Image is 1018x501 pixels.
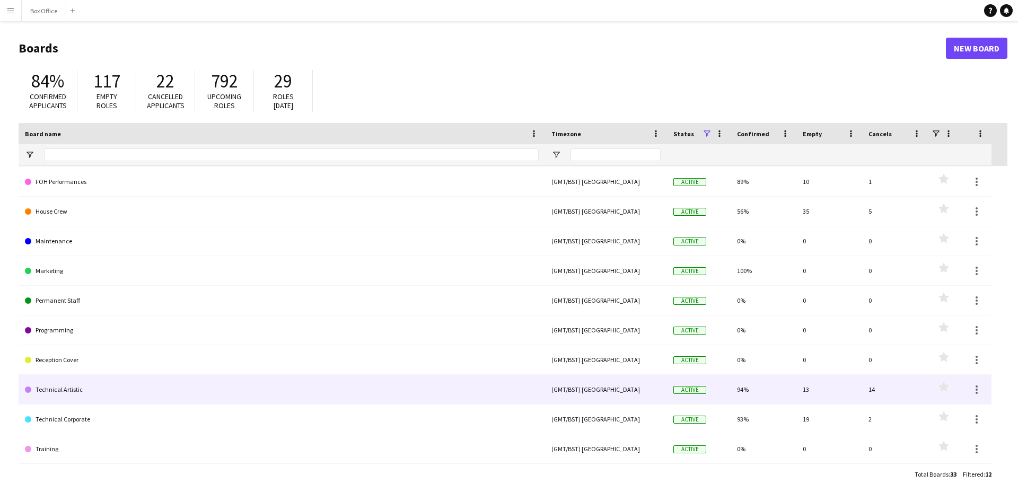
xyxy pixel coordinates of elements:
span: Active [673,297,706,305]
div: 0 [796,345,862,374]
a: Permanent Staff [25,286,539,315]
span: 792 [211,69,238,93]
div: 0 [862,315,928,345]
a: Technical Corporate [25,405,539,434]
div: 0 [796,434,862,463]
a: Programming [25,315,539,345]
div: 0 [862,286,928,315]
div: 0% [731,226,796,256]
a: Technical Artistic [25,375,539,405]
div: (GMT/BST) [GEOGRAPHIC_DATA] [545,256,667,285]
button: Open Filter Menu [551,150,561,160]
span: Active [673,327,706,335]
div: (GMT/BST) [GEOGRAPHIC_DATA] [545,315,667,345]
span: Status [673,130,694,138]
div: (GMT/BST) [GEOGRAPHIC_DATA] [545,405,667,434]
span: 84% [31,69,64,93]
div: (GMT/BST) [GEOGRAPHIC_DATA] [545,197,667,226]
div: 100% [731,256,796,285]
div: 0 [862,434,928,463]
div: 13 [796,375,862,404]
div: 89% [731,167,796,196]
span: Active [673,416,706,424]
button: Open Filter Menu [25,150,34,160]
div: 0 [862,345,928,374]
a: Training [25,434,539,464]
div: 0 [862,256,928,285]
span: Roles [DATE] [273,92,294,110]
div: (GMT/BST) [GEOGRAPHIC_DATA] [545,345,667,374]
div: 35 [796,197,862,226]
div: 0% [731,315,796,345]
a: FOH Performances [25,167,539,197]
div: 10 [796,167,862,196]
h1: Boards [19,40,946,56]
span: Active [673,178,706,186]
span: Active [673,267,706,275]
span: Upcoming roles [207,92,241,110]
div: 93% [731,405,796,434]
span: 117 [93,69,120,93]
span: Active [673,208,706,216]
span: Empty [803,130,822,138]
span: Active [673,386,706,394]
span: Cancelled applicants [147,92,185,110]
a: New Board [946,38,1007,59]
span: Active [673,356,706,364]
span: 33 [950,470,956,478]
div: (GMT/BST) [GEOGRAPHIC_DATA] [545,286,667,315]
div: 94% [731,375,796,404]
a: Marketing [25,256,539,286]
span: Cancels [868,130,892,138]
div: 5 [862,197,928,226]
span: 12 [985,470,991,478]
div: 1 [862,167,928,196]
button: Box Office [22,1,66,21]
span: Active [673,238,706,245]
div: 2 [862,405,928,434]
div: (GMT/BST) [GEOGRAPHIC_DATA] [545,226,667,256]
div: 14 [862,375,928,404]
div: (GMT/BST) [GEOGRAPHIC_DATA] [545,167,667,196]
div: 19 [796,405,862,434]
div: 0 [862,226,928,256]
div: (GMT/BST) [GEOGRAPHIC_DATA] [545,375,667,404]
div: 0% [731,286,796,315]
div: 0% [731,345,796,374]
span: Empty roles [96,92,117,110]
div: : [915,464,956,485]
input: Board name Filter Input [44,148,539,161]
a: House Crew [25,197,539,226]
div: : [963,464,991,485]
span: Timezone [551,130,581,138]
div: 0 [796,315,862,345]
span: Active [673,445,706,453]
div: 56% [731,197,796,226]
span: Filtered [963,470,984,478]
span: 22 [156,69,174,93]
div: (GMT/BST) [GEOGRAPHIC_DATA] [545,434,667,463]
div: 0% [731,434,796,463]
span: 29 [274,69,292,93]
a: Maintenance [25,226,539,256]
input: Timezone Filter Input [571,148,661,161]
span: Confirmed [737,130,769,138]
span: Confirmed applicants [29,92,67,110]
div: 0 [796,256,862,285]
a: Reception Cover [25,345,539,375]
div: 0 [796,286,862,315]
span: Total Boards [915,470,949,478]
span: Board name [25,130,61,138]
div: 0 [796,226,862,256]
